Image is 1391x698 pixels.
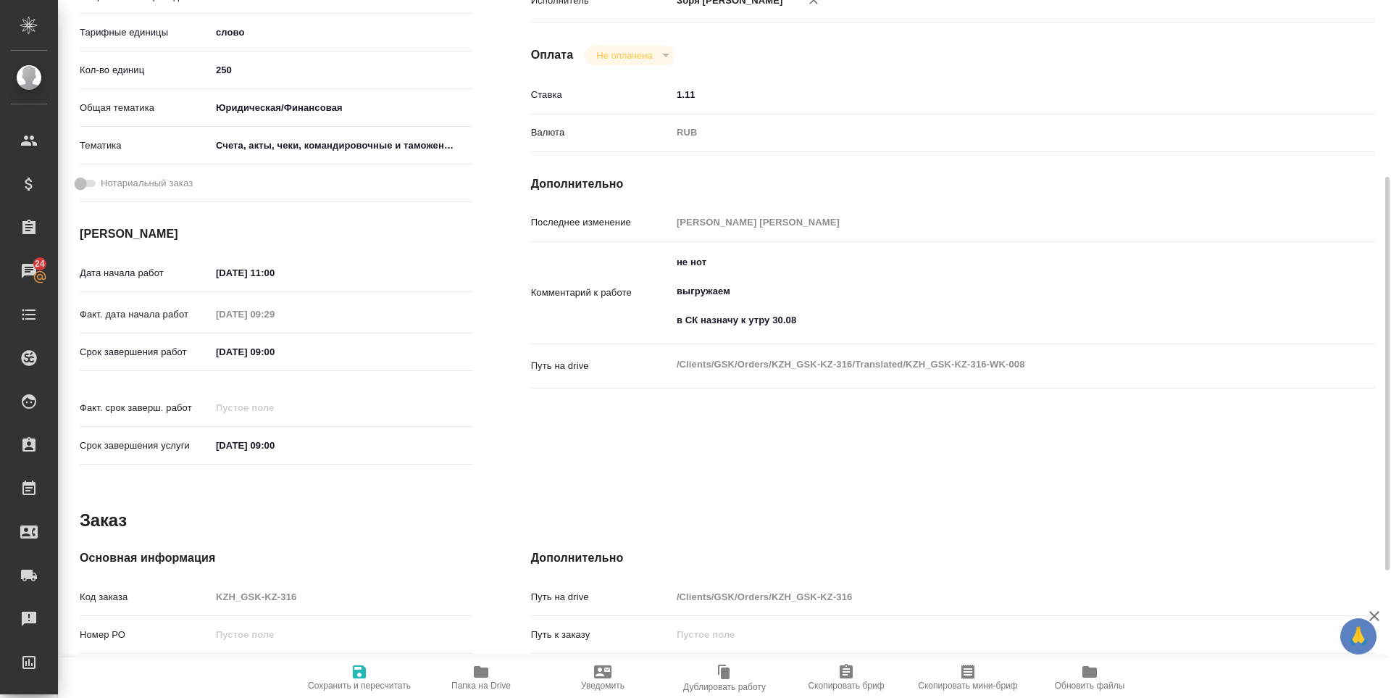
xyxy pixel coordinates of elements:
[80,225,473,243] h4: [PERSON_NAME]
[101,176,193,191] span: Нотариальный заказ
[80,590,211,604] p: Код заказа
[672,212,1305,233] input: Пустое поле
[672,624,1305,645] input: Пустое поле
[531,175,1375,193] h4: Дополнительно
[918,681,1017,691] span: Скопировать мини-бриф
[298,657,420,698] button: Сохранить и пересчитать
[211,624,473,645] input: Пустое поле
[672,84,1305,105] input: ✎ Введи что-нибудь
[907,657,1029,698] button: Скопировать мини-бриф
[80,63,211,78] p: Кол-во единиц
[592,49,656,62] button: Не оплачена
[80,101,211,115] p: Общая тематика
[531,628,672,642] p: Путь к заказу
[672,120,1305,145] div: RUB
[672,250,1305,333] textarea: не нот выгружаем в СК назначу к утру 30.08
[1340,618,1377,655] button: 🙏
[581,681,625,691] span: Уведомить
[26,257,54,271] span: 24
[211,96,473,120] div: Юридическая/Финансовая
[211,20,473,45] div: слово
[80,509,127,532] h2: Заказ
[211,304,338,325] input: Пустое поле
[451,681,511,691] span: Папка на Drive
[211,397,338,418] input: Пустое поле
[80,401,211,415] p: Факт. срок заверш. работ
[4,253,54,289] a: 24
[531,88,672,102] p: Ставка
[211,262,338,283] input: ✎ Введи что-нибудь
[80,266,211,281] p: Дата начала работ
[531,46,574,64] h4: Оплата
[672,352,1305,377] textarea: /Clients/GSK/Orders/KZH_GSK-KZ-316/Translated/KZH_GSK-KZ-316-WK-008
[585,46,674,65] div: Не оплачена
[80,439,211,453] p: Срок завершения услуги
[80,549,473,567] h4: Основная информация
[1346,621,1371,652] span: 🙏
[531,590,672,604] p: Путь на drive
[308,681,411,691] span: Сохранить и пересчитать
[808,681,884,691] span: Скопировать бриф
[80,138,211,153] p: Тематика
[542,657,664,698] button: Уведомить
[80,25,211,40] p: Тарифные единицы
[80,628,211,642] p: Номер РО
[211,435,338,456] input: ✎ Введи что-нибудь
[420,657,542,698] button: Папка на Drive
[211,586,473,607] input: Пустое поле
[1029,657,1150,698] button: Обновить файлы
[211,59,473,80] input: ✎ Введи что-нибудь
[80,345,211,360] p: Срок завершения работ
[1055,681,1125,691] span: Обновить файлы
[531,359,672,373] p: Путь на drive
[531,286,672,300] p: Комментарий к работе
[683,682,766,692] span: Дублировать работу
[80,307,211,322] p: Факт. дата начала работ
[531,549,1375,567] h4: Дополнительно
[531,125,672,140] p: Валюта
[531,215,672,230] p: Последнее изменение
[664,657,785,698] button: Дублировать работу
[672,586,1305,607] input: Пустое поле
[211,133,473,158] div: Счета, акты, чеки, командировочные и таможенные документы
[211,341,338,362] input: ✎ Введи что-нибудь
[785,657,907,698] button: Скопировать бриф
